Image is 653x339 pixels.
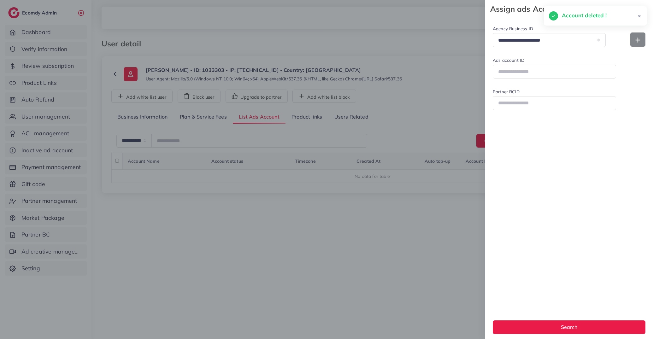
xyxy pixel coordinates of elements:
svg: x [635,3,648,15]
label: Ads account ID [493,57,616,63]
button: Close [635,3,648,15]
label: Partner BCID [493,89,616,95]
img: Add new [635,38,640,43]
span: Search [561,324,577,330]
h5: Account deleted ! [562,11,607,20]
strong: Assign ads Account [490,3,635,15]
button: Search [493,320,645,334]
label: Agency Business ID [493,26,606,32]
